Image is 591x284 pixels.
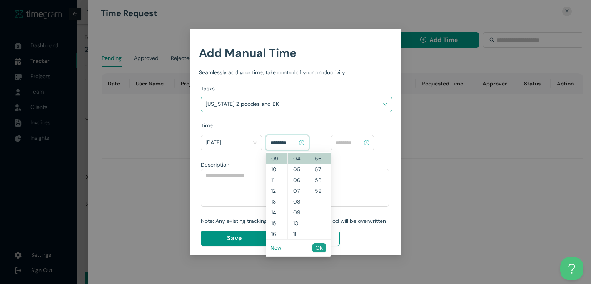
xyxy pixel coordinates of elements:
[266,185,287,196] div: 12
[266,218,287,229] div: 15
[288,218,309,229] div: 10
[201,84,392,93] div: Tasks
[201,160,389,169] div: Description
[201,231,268,246] button: Save
[288,185,309,196] div: 07
[312,243,326,252] button: OK
[288,207,309,218] div: 09
[309,175,331,185] div: 58
[288,196,309,207] div: 08
[288,175,309,185] div: 06
[205,98,296,110] h1: [US_STATE] Zipcodes and BK
[199,68,392,77] div: Seamlessly add your time, take control of your productivity.
[309,185,331,196] div: 59
[266,207,287,218] div: 14
[309,153,331,164] div: 56
[266,196,287,207] div: 13
[266,164,287,175] div: 10
[309,164,331,175] div: 57
[288,164,309,175] div: 05
[266,153,287,164] div: 09
[266,175,287,185] div: 11
[288,229,309,239] div: 11
[288,153,309,164] div: 04
[266,229,287,239] div: 16
[201,217,389,225] div: Note: Any existing tracking data for the selected period will be overwritten
[205,137,257,149] span: Today
[270,244,282,251] a: Now
[316,244,323,252] span: OK
[201,121,392,130] div: Time
[560,257,583,280] iframe: Toggle Customer Support
[199,44,392,62] h1: Add Manual Time
[227,233,242,243] span: Save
